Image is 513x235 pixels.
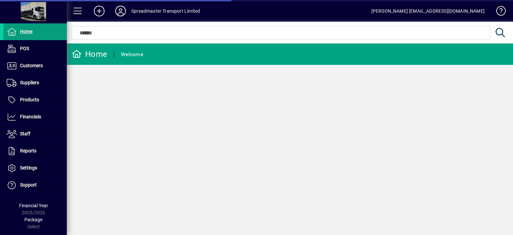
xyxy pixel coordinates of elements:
[20,46,29,51] span: POS
[89,5,110,17] button: Add
[3,40,67,57] a: POS
[20,165,37,170] span: Settings
[3,92,67,108] a: Products
[19,203,48,208] span: Financial Year
[20,182,37,188] span: Support
[131,6,200,16] div: Spreadmaster Transport Limited
[72,49,107,60] div: Home
[20,80,39,85] span: Suppliers
[20,131,30,136] span: Staff
[3,57,67,74] a: Customers
[3,126,67,142] a: Staff
[3,160,67,177] a: Settings
[3,75,67,91] a: Suppliers
[3,109,67,125] a: Financials
[121,49,143,60] div: Welcome
[491,1,505,23] a: Knowledge Base
[20,63,43,68] span: Customers
[20,148,36,153] span: Reports
[20,29,32,34] span: Home
[3,177,67,194] a: Support
[20,97,39,102] span: Products
[3,143,67,159] a: Reports
[371,6,485,16] div: [PERSON_NAME] [EMAIL_ADDRESS][DOMAIN_NAME]
[110,5,131,17] button: Profile
[24,217,42,222] span: Package
[20,114,41,119] span: Financials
